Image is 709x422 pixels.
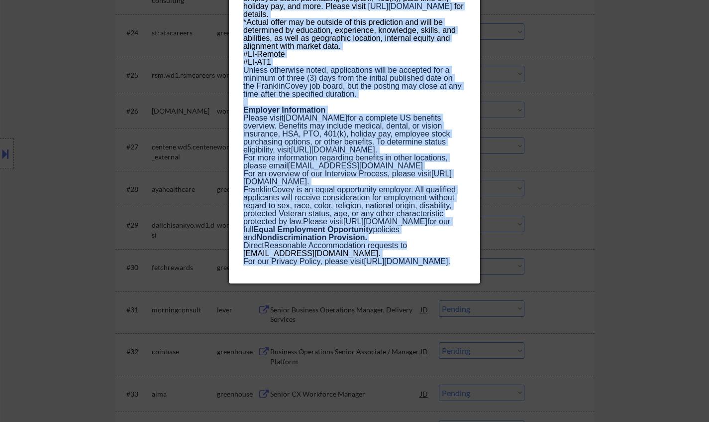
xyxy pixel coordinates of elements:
[288,161,423,170] a: [EMAIL_ADDRESS][DOMAIN_NAME]
[364,257,448,266] a: [URL][DOMAIN_NAME]
[243,241,264,250] span: Direct
[243,50,285,58] span: #LI-Remote
[243,249,378,258] a: [EMAIL_ADDRESS][DOMAIN_NAME]
[243,169,452,186] a: [URL][DOMAIN_NAME]
[343,217,427,226] a: [URL][DOMAIN_NAME]
[243,66,461,98] span: Unless otherwise noted, applications will be accepted for a minimum of three (3) days from the in...
[253,225,373,234] strong: Equal Employment Opportunity
[243,225,400,242] span: policies and
[243,2,464,18] span: for details.
[243,106,325,114] span: Employer Information
[243,257,450,266] span: For our Privacy Policy, please visit .
[243,58,271,66] span: #LI-AT1
[243,217,450,234] span: Please visit for our full
[264,241,407,250] span: Reasonable Accommodation requests to
[284,114,347,122] a: [DOMAIN_NAME]
[243,169,452,186] span: For an overview of our Interview Process, please visit .
[243,241,407,258] span: .
[257,233,367,242] span: Nondiscrimination Provision.
[291,145,375,154] a: [URL][DOMAIN_NAME]
[243,153,448,170] span: For more information regarding benefits in other locations, please email
[368,2,452,10] a: [URL][DOMAIN_NAME]
[243,185,456,226] span: FranklinCovey is an equal opportunity employer. All qualified applicants will receive considerati...
[243,114,450,154] span: Please visit for a complete US benefits overview. Benefits may include medical, dental, or vision...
